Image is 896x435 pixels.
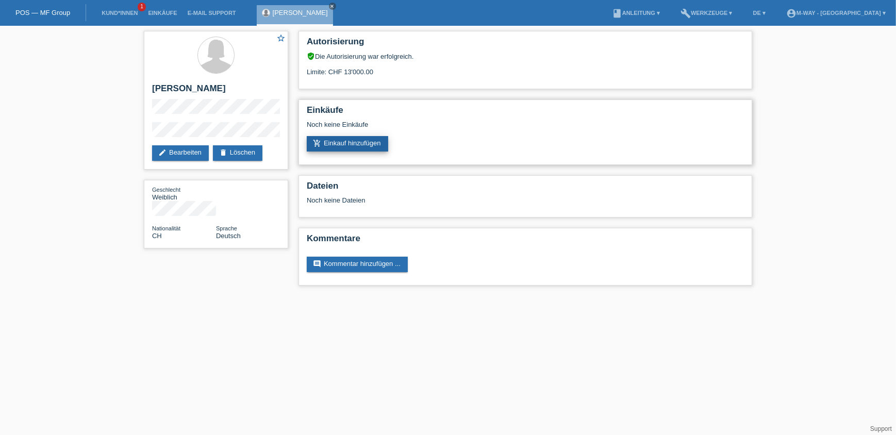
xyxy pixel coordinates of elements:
a: Support [870,425,892,432]
a: POS — MF Group [15,9,70,16]
h2: Dateien [307,181,744,196]
a: star_border [276,34,286,44]
a: close [329,3,336,10]
h2: Einkäufe [307,105,744,121]
a: E-Mail Support [182,10,241,16]
span: Schweiz [152,232,162,240]
i: account_circle [786,8,797,19]
a: editBearbeiten [152,145,209,161]
div: Weiblich [152,186,216,201]
a: account_circlem-way - [GEOGRAPHIC_DATA] ▾ [781,10,891,16]
i: build [681,8,691,19]
div: Noch keine Einkäufe [307,121,744,136]
a: deleteLöschen [213,145,262,161]
a: bookAnleitung ▾ [607,10,665,16]
a: add_shopping_cartEinkauf hinzufügen [307,136,388,152]
span: Deutsch [216,232,241,240]
i: comment [313,260,321,268]
span: Nationalität [152,225,180,231]
div: Die Autorisierung war erfolgreich. [307,52,744,60]
a: DE ▾ [748,10,771,16]
h2: Autorisierung [307,37,744,52]
a: [PERSON_NAME] [273,9,328,16]
a: Einkäufe [143,10,182,16]
i: verified_user [307,52,315,60]
div: Noch keine Dateien [307,196,622,204]
span: Sprache [216,225,237,231]
h2: Kommentare [307,233,744,249]
i: edit [158,148,167,157]
i: delete [219,148,227,157]
i: star_border [276,34,286,43]
i: book [612,8,622,19]
a: buildWerkzeuge ▾ [675,10,738,16]
a: commentKommentar hinzufügen ... [307,257,408,272]
h2: [PERSON_NAME] [152,83,280,99]
span: Geschlecht [152,187,180,193]
a: Kund*innen [96,10,143,16]
i: close [330,4,335,9]
i: add_shopping_cart [313,139,321,147]
div: Limite: CHF 13'000.00 [307,60,744,76]
span: 1 [138,3,146,11]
